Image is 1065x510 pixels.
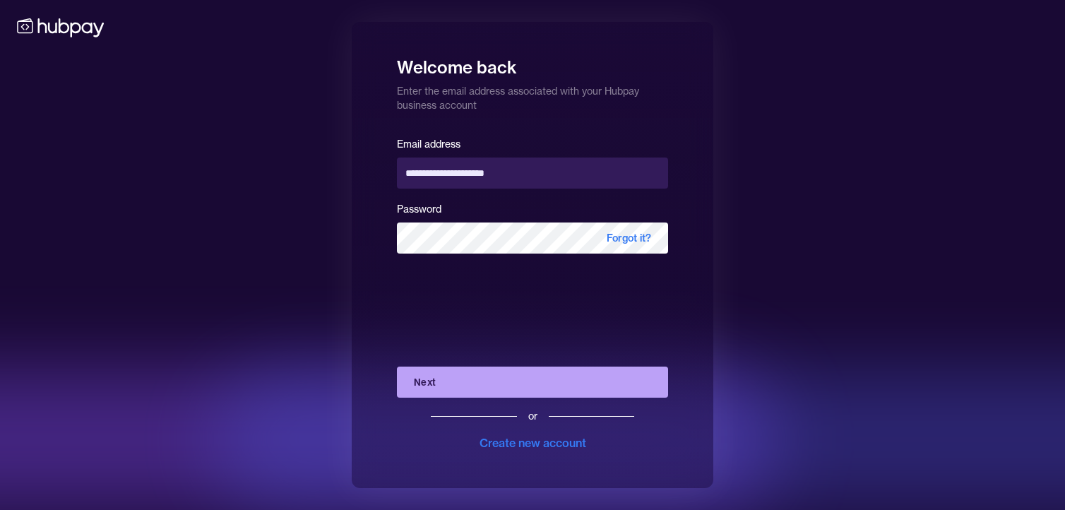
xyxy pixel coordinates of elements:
[397,78,668,112] p: Enter the email address associated with your Hubpay business account
[397,203,441,215] label: Password
[397,367,668,398] button: Next
[480,434,586,451] div: Create new account
[397,138,460,150] label: Email address
[397,47,668,78] h1: Welcome back
[528,409,537,423] div: or
[590,223,668,254] span: Forgot it?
